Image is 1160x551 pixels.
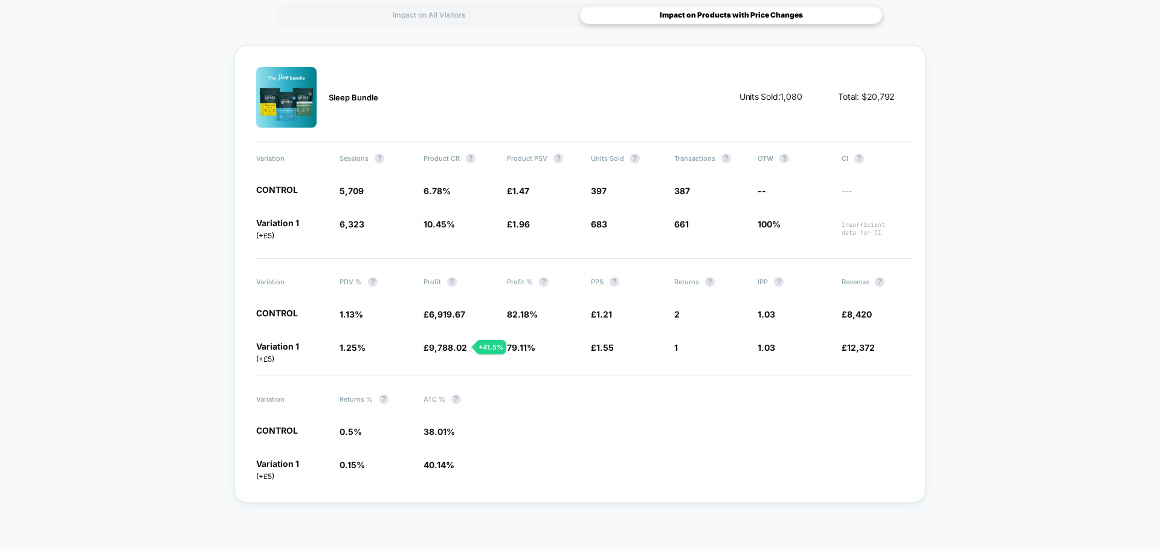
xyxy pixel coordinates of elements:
[507,277,578,287] span: Profit %
[580,6,882,24] div: Impact on Products with Price Changes
[256,67,317,128] img: Sleep Bundle
[842,221,913,240] span: Insufficient data for CI
[424,154,495,163] span: Product CR
[758,154,829,163] span: OTW
[758,277,829,287] span: IPP
[375,154,384,163] button: ?
[838,91,895,103] span: Total: $ 20,792
[340,426,362,437] span: 0.5%
[842,154,913,163] span: CI
[329,93,378,102] span: Sleep Bundle
[424,219,455,229] span: 10.45%
[758,342,775,353] span: 1.03
[447,277,457,287] button: ?
[842,309,872,319] span: £8,420
[256,184,298,195] span: CONTROL
[507,154,578,163] span: Product PSV
[340,186,364,196] span: 5,709
[854,154,864,163] button: ?
[466,154,475,163] button: ?
[674,154,746,163] span: Transactions
[630,154,640,163] button: ?
[591,186,607,196] span: 397
[379,394,388,404] button: ?
[705,277,715,287] button: ?
[779,154,789,163] button: ?
[256,341,299,351] span: Variation 1
[256,394,327,404] span: Variation
[507,309,538,319] span: 82.18%
[842,342,875,353] span: £12,372
[256,425,298,435] span: CONTROL
[340,277,411,287] span: PDV %
[340,394,411,404] span: Returns %
[721,154,731,163] button: ?
[256,154,327,163] span: Variation
[674,219,689,229] span: 661
[591,154,662,163] span: Units Sold
[424,460,454,470] span: 40.14%
[758,186,766,196] span: --
[739,91,802,103] span: Units Sold: 1,080
[424,277,495,287] span: Profit
[842,187,913,197] span: ---
[507,186,529,196] span: £1.47
[674,186,690,196] span: 387
[591,342,614,353] span: £1.55
[758,309,775,319] span: 1.03
[424,342,467,353] span: £9,788.02
[507,219,530,229] span: £1.96
[256,308,298,318] span: CONTROL
[368,277,378,287] button: ?
[256,231,274,240] p: ( +£5 )
[507,342,535,353] span: 79.11%
[591,219,607,229] span: 683
[256,218,299,228] span: Variation 1
[424,394,495,404] span: ATC %
[875,277,884,287] button: ?
[256,472,274,481] p: ( +£5 )
[256,354,274,364] p: ( +£5 )
[340,219,364,229] span: 6,323
[774,277,784,287] button: ?
[674,342,678,353] span: 1
[539,277,549,287] button: ?
[340,460,365,470] span: 0.15%
[591,309,612,319] span: £1.21
[475,340,506,354] div: + 41.5 %
[424,426,455,437] span: 38.01%
[256,277,327,287] span: Variation
[340,154,411,163] span: Sessions
[278,6,580,24] div: Impact on All Visitors
[842,277,913,287] span: Revenue
[591,277,662,287] span: PPS
[451,394,461,404] button: ?
[256,458,299,469] span: Variation 1
[674,277,746,287] span: Returns
[340,342,366,353] span: 1.25%
[340,309,363,319] span: 1.13%
[553,154,563,163] button: ?
[424,309,465,319] span: £6,919.67
[424,186,451,196] span: 6.78%
[610,277,619,287] button: ?
[758,219,781,229] span: 100%
[674,309,680,319] span: 2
